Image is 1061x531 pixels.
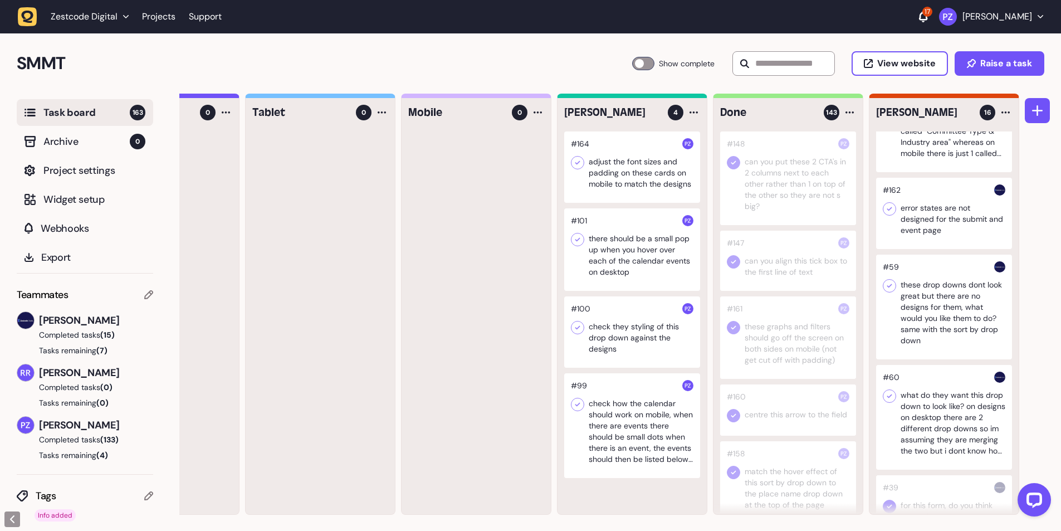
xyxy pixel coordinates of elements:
[130,134,145,149] span: 0
[206,108,210,118] span: 0
[361,108,366,118] span: 0
[838,303,849,314] img: Paris Zisis
[17,186,153,213] button: Widget setup
[838,391,849,402] img: Paris Zisis
[838,138,849,149] img: Paris Zisis
[96,450,108,460] span: (4)
[517,108,522,118] span: 0
[17,312,34,329] img: Harry Robinson
[17,157,153,184] button: Project settings
[17,128,153,155] button: Archive0
[39,313,153,328] span: [PERSON_NAME]
[659,57,715,70] span: Show complete
[252,105,348,120] h4: Tablet
[38,511,72,520] span: Info added
[100,382,113,392] span: (0)
[17,345,153,356] button: Tasks remaining(7)
[130,105,145,120] span: 163
[682,215,693,226] img: Paris Zisis
[189,11,222,22] a: Support
[994,482,1005,493] img: Harry Robinson
[682,303,693,314] img: Paris Zisis
[96,345,107,355] span: (7)
[96,398,109,408] span: (0)
[17,50,632,77] h2: SMMT
[43,134,130,149] span: Archive
[682,138,693,149] img: Paris Zisis
[1009,479,1055,525] iframe: LiveChat chat widget
[17,382,144,393] button: Completed tasks(0)
[17,450,153,461] button: Tasks remaining(4)
[673,108,678,118] span: 4
[838,448,849,459] img: Paris Zisis
[939,8,957,26] img: Paris Zisis
[39,365,153,381] span: [PERSON_NAME]
[408,105,504,120] h4: Mobile
[17,287,69,303] span: Teammates
[962,11,1032,22] p: [PERSON_NAME]
[17,244,153,271] button: Export
[720,105,816,120] h4: Done
[36,488,144,504] span: Tags
[51,11,118,22] span: Zestcode Digital
[43,105,130,120] span: Task board
[17,434,144,445] button: Completed tasks(133)
[980,59,1032,68] span: Raise a task
[100,330,115,340] span: (15)
[852,51,948,76] button: View website
[41,250,145,265] span: Export
[876,105,972,120] h4: Harry Done
[877,59,936,68] span: View website
[142,7,175,27] a: Projects
[43,192,145,207] span: Widget setup
[35,509,76,522] span: Info added
[17,417,34,433] img: Paris Zisis
[682,380,693,391] img: Paris Zisis
[994,261,1005,272] img: Harry Robinson
[17,364,34,381] img: Riki-leigh Robinson
[922,7,932,17] div: 17
[17,99,153,126] button: Task board163
[17,329,144,340] button: Completed tasks(15)
[939,8,1043,26] button: [PERSON_NAME]
[838,237,849,249] img: Paris Zisis
[41,221,145,236] span: Webhooks
[984,108,991,118] span: 16
[17,397,153,408] button: Tasks remaining(0)
[100,435,119,445] span: (133)
[39,417,153,433] span: [PERSON_NAME]
[955,51,1044,76] button: Raise a task
[826,108,837,118] span: 143
[43,163,145,178] span: Project settings
[17,215,153,242] button: Webhooks
[564,105,660,120] h4: Harry
[994,372,1005,383] img: Harry Robinson
[994,184,1005,196] img: Harry Robinson
[18,7,135,27] button: Zestcode Digital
